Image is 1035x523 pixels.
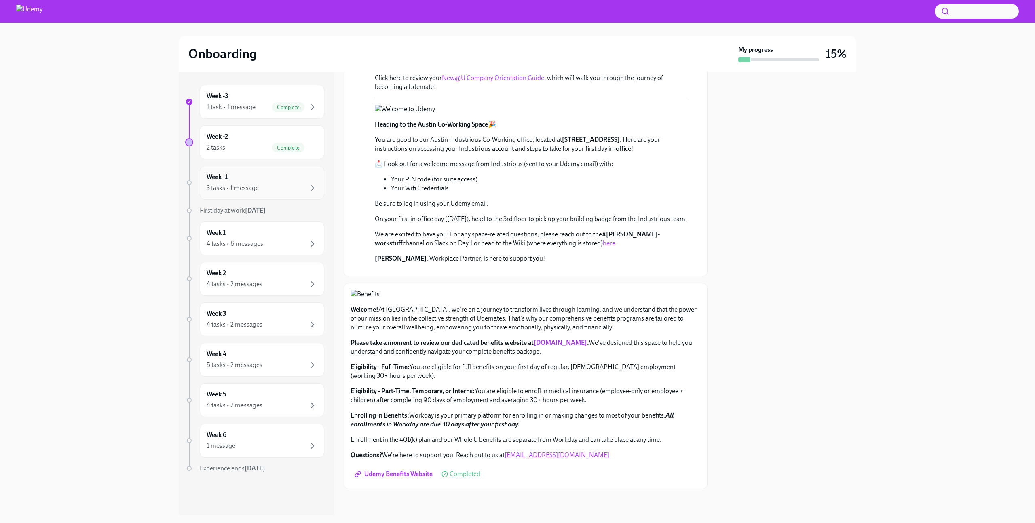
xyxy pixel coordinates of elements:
a: Week 54 tasks • 2 messages [185,383,324,417]
p: You are eligible for full benefits on your first day of regular, [DEMOGRAPHIC_DATA] employment (w... [351,363,701,380]
button: Zoom image [351,290,701,299]
strong: [STREET_ADDRESS] [562,136,620,143]
strong: My progress [738,45,773,54]
p: We are excited to have you! For any space-related questions, please reach out to the channel on S... [375,230,688,248]
h6: Week 2 [207,269,226,278]
p: 📩 Look out for a welcome message from Industrious (sent to your Udemy email) with: [375,160,688,169]
strong: Enrolling in Benefits: [351,411,409,419]
p: , Workplace Partner, is here to support you! [375,254,688,263]
p: Enrollment in the 401(k) plan and our Whole U benefits are separate from Workday and can take pla... [351,435,701,444]
p: You are geo’d to our Austin Industrious Co-Working office, located at . Here are your instruction... [375,135,688,153]
h6: Week 6 [207,430,226,439]
p: You are eligible to enroll in medical insurance (employee-only or employee + children) after comp... [351,387,701,405]
a: Week -13 tasks • 1 message [185,166,324,200]
span: Completed [450,471,480,477]
p: We've designed this space to help you understand and confidently navigate your complete benefits ... [351,338,701,356]
a: First day at work[DATE] [185,206,324,215]
li: Your PIN code (for suite access) [391,175,688,184]
span: Udemy Benefits Website [356,470,433,478]
div: 4 tasks • 2 messages [207,280,262,289]
h6: Week -3 [207,92,228,101]
img: Udemy [16,5,42,18]
strong: Welcome! [351,306,378,313]
span: First day at work [200,207,266,214]
div: 2 tasks [207,143,225,152]
h6: Week 5 [207,390,226,399]
span: Complete [272,104,304,110]
div: 5 tasks • 2 messages [207,361,262,369]
p: Be sure to log in using your Udemy email. [375,199,688,208]
a: Week -22 tasksComplete [185,125,324,159]
strong: Heading to the Austin Co-Working Space [375,120,488,128]
li: Your Wifi Credentials [391,184,688,193]
strong: Eligibility - Part-Time, Temporary, or Interns: [351,387,475,395]
strong: Please take a moment to review our dedicated benefits website at . [351,339,589,346]
a: Week 34 tasks • 2 messages [185,302,324,336]
p: 🎉 [375,120,688,129]
strong: Questions? [351,451,382,459]
h6: Week 1 [207,228,226,237]
p: Workday is your primary platform for enrolling in or making changes to most of your benefits. [351,411,701,429]
div: 3 tasks • 1 message [207,183,259,192]
h6: Week 4 [207,350,226,359]
span: Complete [272,145,304,151]
p: On your first in-office day ([DATE]), head to the 3rd floor to pick up your building badge from t... [375,215,688,224]
h6: Week 3 [207,309,226,318]
span: Experience ends [200,464,265,472]
div: 1 task • 1 message [207,103,256,112]
div: 4 tasks • 2 messages [207,320,262,329]
a: [DOMAIN_NAME] [534,339,587,346]
p: At [GEOGRAPHIC_DATA], we're on a journey to transform lives through learning, and we understand t... [351,305,701,332]
div: 4 tasks • 2 messages [207,401,262,410]
p: Click here to review your , which will walk you through the journey of becoming a Udemate! [375,74,688,91]
a: Week 45 tasks • 2 messages [185,343,324,377]
p: We're here to support you. Reach out to us at . [351,451,701,460]
h6: Week -1 [207,173,228,181]
strong: Eligibility - Full-Time: [351,363,410,371]
a: here [603,239,615,247]
a: [EMAIL_ADDRESS][DOMAIN_NAME] [505,451,609,459]
h6: Week -2 [207,132,228,141]
strong: [DATE] [245,464,265,472]
a: Week 61 message [185,424,324,458]
h3: 15% [826,46,847,61]
a: Week -31 task • 1 messageComplete [185,85,324,119]
a: New@U Company Orientation Guide [442,74,544,82]
h2: Onboarding [188,46,257,62]
strong: [DATE] [245,207,266,214]
a: Week 14 tasks • 6 messages [185,221,324,255]
a: Udemy Benefits Website [351,466,438,482]
a: Week 24 tasks • 2 messages [185,262,324,296]
div: 4 tasks • 6 messages [207,239,263,248]
strong: [PERSON_NAME] [375,255,427,262]
button: Zoom image [375,105,610,114]
div: 1 message [207,441,235,450]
